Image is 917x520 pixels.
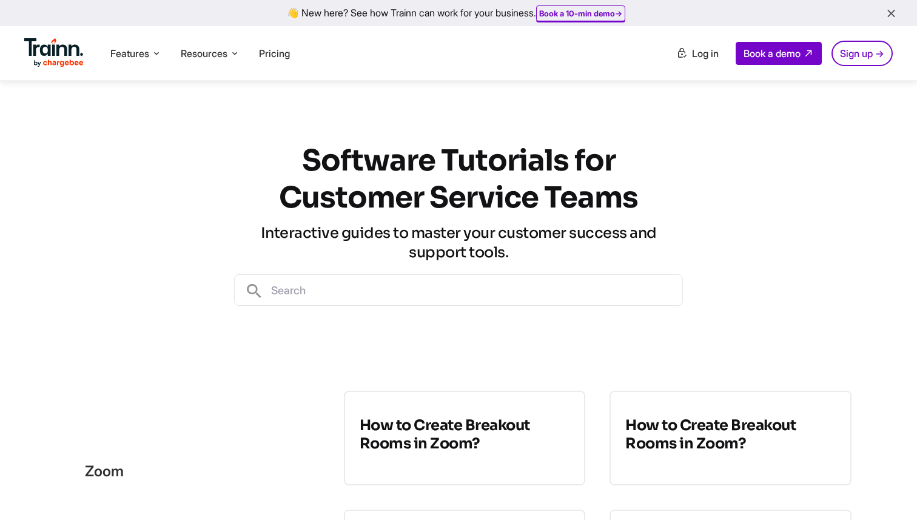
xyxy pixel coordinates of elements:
h1: Software Tutorials for Customer Service Teams [234,142,683,216]
a: How to Create Breakout Rooms in Zoom? [344,391,586,485]
a: How to Create Breakout Rooms in Zoom? [610,391,851,485]
a: Sign up → [831,41,893,66]
span: Log in [692,47,719,59]
a: Pricing [259,47,290,59]
div: 👋 New here? See how Trainn can work for your business. [7,7,910,19]
h3: How to Create Breakout Rooms in Zoom? [625,416,836,453]
span: Features [110,47,149,60]
span: Book a demo [744,47,801,59]
a: Log in [669,42,726,64]
h3: Interactive guides to master your customer success and support tools. [234,223,683,262]
span: Resources [181,47,227,60]
iframe: Chat Widget [856,462,917,520]
b: Book a 10-min demo [539,8,615,18]
input: Search [264,275,682,305]
a: Book a 10-min demo→ [539,8,622,18]
a: Book a demo [736,42,822,65]
h3: How to Create Breakout Rooms in Zoom? [360,416,570,453]
img: Trainn Logo [24,38,84,67]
